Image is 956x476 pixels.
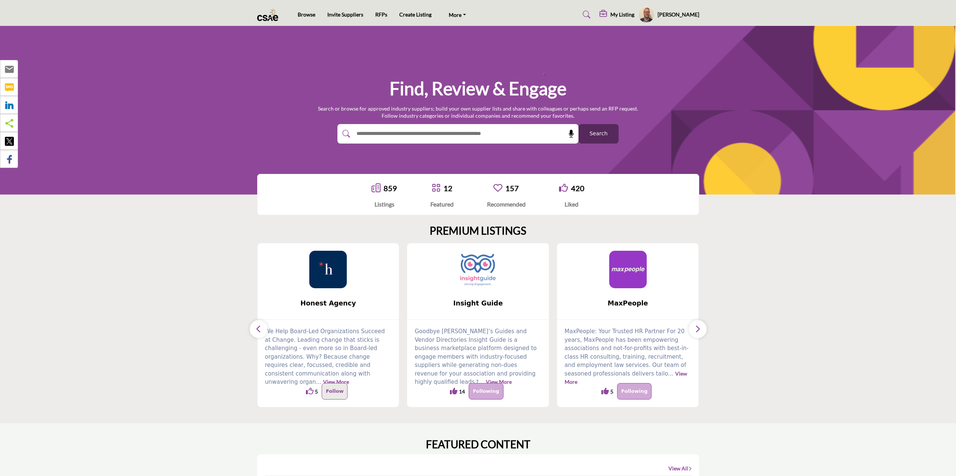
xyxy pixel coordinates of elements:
[459,251,497,288] img: Insight Guide
[265,327,392,386] p: We Help Board-Led Organizations Succeed at Change. Leading change that sticks is challenging - ev...
[505,184,519,193] a: 157
[322,383,348,400] button: Follow
[426,438,530,451] h2: FEATURED CONTENT
[444,9,471,20] a: More
[469,383,503,400] button: Following
[407,293,549,313] a: Insight Guide
[559,183,568,192] i: Go to Liked
[568,293,688,313] b: MaxPeople
[486,379,512,385] a: View More
[575,9,595,21] a: Search
[326,387,343,396] p: Follow
[269,298,388,308] span: Honest Agency
[638,6,655,23] button: Show hide supplier dropdown
[418,293,538,313] b: Insight Guide
[487,200,526,209] div: Recommended
[559,200,584,209] div: Liked
[418,298,538,308] span: Insight Guide
[589,130,607,138] span: Search
[309,251,347,288] img: Honest Agency
[557,293,699,313] a: MaxPeople
[399,11,432,18] a: Create Listing
[473,387,499,396] p: Following
[316,379,321,385] span: ...
[415,327,541,386] p: Goodbye [PERSON_NAME]’s Guides and Vendor Directories Insight Guide is a business marketplace pla...
[668,370,673,377] span: ...
[610,11,634,18] h5: My Listing
[323,379,349,385] a: View More
[617,383,652,400] button: Following
[568,298,688,308] span: MaxPeople
[257,9,282,21] img: Site Logo
[599,10,634,19] div: My Listing
[493,183,502,193] a: Go to Recommended
[430,225,526,237] h2: PREMIUM LISTINGS
[430,200,454,209] div: Featured
[318,105,638,120] p: Search or browse for approved industry suppliers; build your own supplier lists and share with co...
[327,11,363,18] a: Invite Suppliers
[269,293,388,313] b: Honest Agency
[565,370,687,385] a: View More
[444,184,453,193] a: 12
[668,465,692,472] a: View All
[578,124,619,144] button: Search
[609,251,647,288] img: MaxPeople
[459,388,465,395] span: 14
[658,11,699,18] h5: [PERSON_NAME]
[565,327,691,386] p: MaxPeople: Your Trusted HR Partner For 20 years, MaxPeople has been empowering associations and n...
[390,77,566,100] h1: Find, Review & Engage
[372,200,397,209] div: Listings
[384,184,397,193] a: 859
[479,379,484,385] span: ...
[432,183,441,193] a: Go to Featured
[375,11,387,18] a: RFPs
[571,184,584,193] a: 420
[621,387,647,396] p: Following
[258,293,399,313] a: Honest Agency
[298,11,315,18] a: Browse
[610,388,613,395] span: 5
[315,388,318,395] span: 5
